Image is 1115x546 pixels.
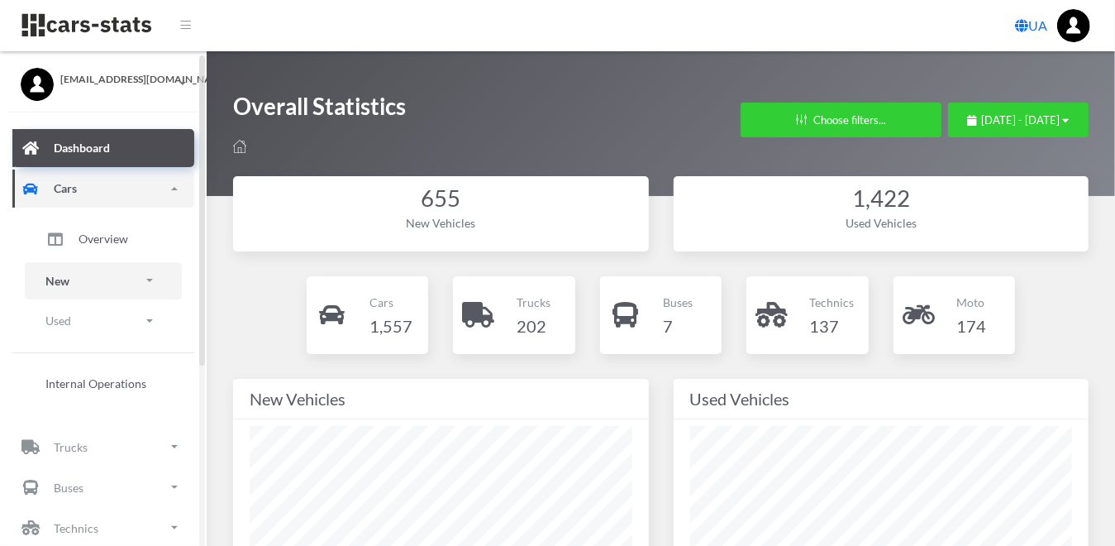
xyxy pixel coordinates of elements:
[12,170,194,208] a: Cars
[810,313,855,339] h4: 137
[25,262,182,299] a: New
[369,313,412,339] h4: 1,557
[45,375,146,392] span: Internal Operations
[54,437,88,457] p: Trucks
[982,113,1060,127] span: [DATE] - [DATE]
[250,214,632,232] div: New Vehicles
[250,183,632,215] div: 655
[54,137,110,158] p: Dashboard
[948,103,1089,137] button: [DATE] - [DATE]
[956,292,986,313] p: Moto
[1057,9,1090,42] img: ...
[25,218,182,260] a: Overview
[12,468,194,506] a: Buses
[663,313,693,339] h4: 7
[54,178,77,199] p: Cars
[517,292,550,313] p: Trucks
[45,271,69,291] p: New
[79,230,128,247] span: Overview
[741,103,941,137] button: Choose filters...
[690,386,1073,412] div: Used Vehicles
[21,68,186,87] a: [EMAIL_ADDRESS][DOMAIN_NAME]
[369,292,412,313] p: Cars
[690,183,1073,215] div: 1,422
[21,12,153,38] img: navbar brand
[250,386,632,412] div: New Vehicles
[45,310,71,331] p: Used
[956,313,986,339] h4: 174
[12,428,194,466] a: Trucks
[25,302,182,339] a: Used
[1008,9,1054,42] a: UA
[12,129,194,167] a: Dashboard
[810,292,855,313] p: Technics
[690,214,1073,232] div: Used Vehicles
[517,313,550,339] h4: 202
[54,518,98,539] p: Technics
[25,366,182,400] a: Internal Operations
[54,477,83,498] p: Buses
[60,72,186,87] span: [EMAIL_ADDRESS][DOMAIN_NAME]
[233,91,406,130] h1: Overall Statistics
[663,292,693,313] p: Buses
